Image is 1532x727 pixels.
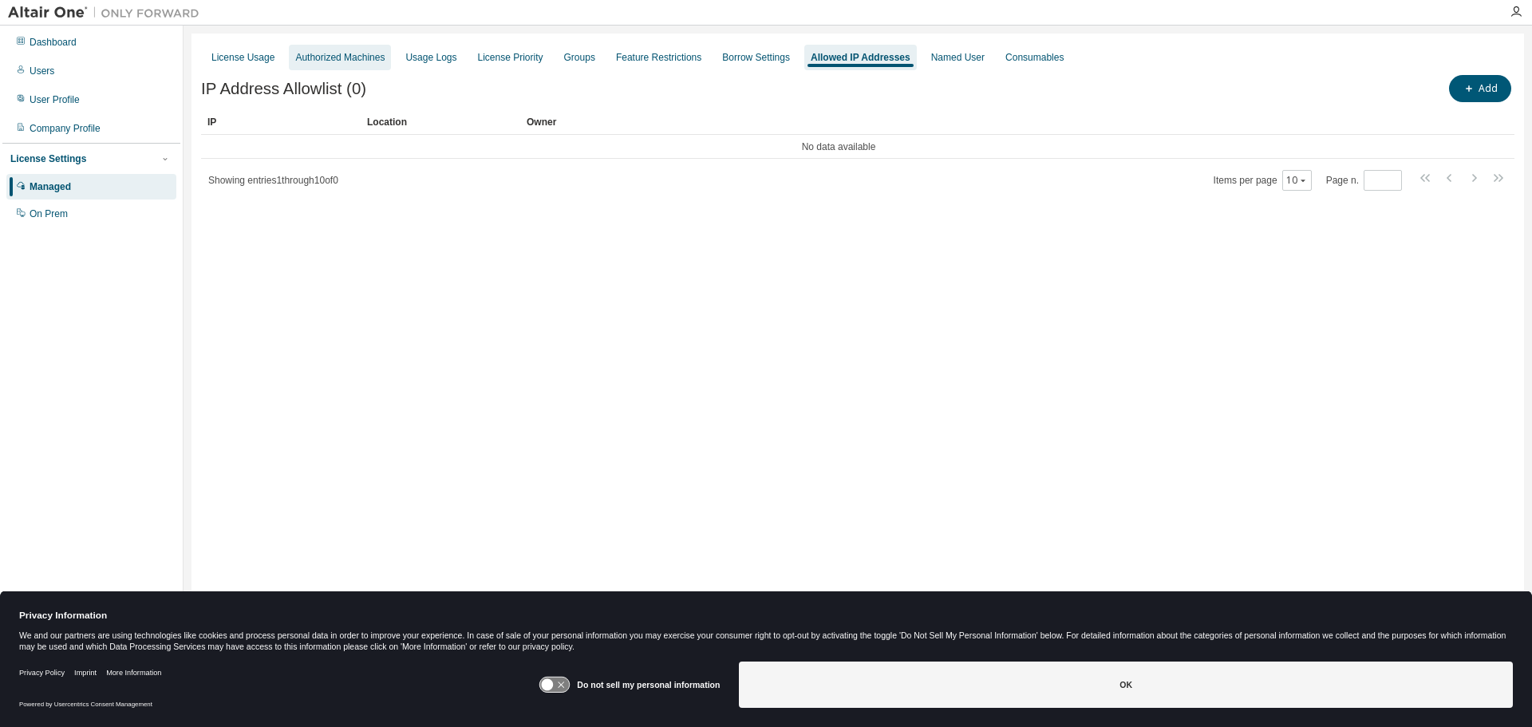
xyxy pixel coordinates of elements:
div: Borrow Settings [722,51,790,64]
div: Allowed IP Addresses [811,51,910,64]
span: Showing entries 1 through 10 of 0 [208,175,338,186]
div: Managed [30,180,71,193]
div: Users [30,65,54,77]
div: On Prem [30,207,68,220]
div: Authorized Machines [295,51,385,64]
td: No data available [201,135,1476,159]
div: Named User [931,51,985,64]
div: Groups [564,51,595,64]
div: License Settings [10,152,86,165]
div: User Profile [30,93,80,106]
div: Consumables [1005,51,1064,64]
div: Company Profile [30,122,101,135]
img: Altair One [8,5,207,21]
button: Add [1449,75,1511,102]
div: License Usage [211,51,274,64]
div: Location [367,109,514,135]
span: IP Address Allowlist (0) [201,80,366,98]
div: IP [207,109,354,135]
div: Feature Restrictions [616,51,701,64]
div: Dashboard [30,36,77,49]
span: Page n. [1326,170,1402,191]
span: Items per page [1214,170,1312,191]
div: Owner [527,109,1470,135]
button: 10 [1286,174,1308,187]
div: License Priority [478,51,543,64]
div: Usage Logs [405,51,456,64]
